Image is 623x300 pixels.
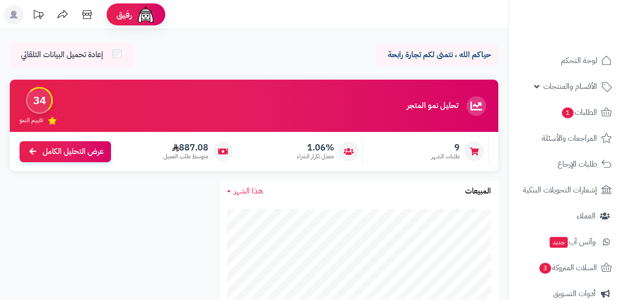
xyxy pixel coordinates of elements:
[116,9,132,21] span: رفيق
[514,49,617,72] a: لوحة التحكم
[514,127,617,150] a: المراجعات والأسئلة
[297,142,334,153] span: 1.06%
[431,142,460,153] span: 9
[465,187,491,196] h3: المبيعات
[561,106,597,119] span: الطلبات
[514,178,617,202] a: إشعارات التحويلات البنكية
[163,152,208,161] span: متوسط طلب العميل
[514,230,617,254] a: وآتس آبجديد
[577,209,596,223] span: العملاء
[431,152,460,161] span: طلبات الشهر
[514,152,617,176] a: طلبات الإرجاع
[556,25,614,45] img: logo-2.png
[20,141,111,162] a: عرض التحليل الكامل
[227,186,263,197] a: هذا الشهر
[383,49,491,61] p: حياكم الله ، نتمنى لكم تجارة رابحة
[407,102,458,110] h3: تحليل نمو المتجر
[26,5,50,27] a: تحديثات المنصة
[297,152,334,161] span: معدل تكرار الشراء
[163,142,208,153] span: 887.08
[543,80,597,93] span: الأقسام والمنتجات
[557,157,597,171] span: طلبات الإرجاع
[514,101,617,124] a: الطلبات1
[20,116,43,125] span: تقييم النمو
[21,49,103,61] span: إعادة تحميل البيانات التلقائي
[43,146,104,157] span: عرض التحليل الكامل
[234,185,263,197] span: هذا الشهر
[562,107,574,118] span: 1
[523,183,597,197] span: إشعارات التحويلات البنكية
[550,237,568,248] span: جديد
[561,54,597,67] span: لوحة التحكم
[549,235,596,249] span: وآتس آب
[538,261,597,275] span: السلات المتروكة
[542,131,597,145] span: المراجعات والأسئلة
[514,204,617,228] a: العملاء
[514,256,617,279] a: السلات المتروكة3
[539,263,551,274] span: 3
[136,5,156,24] img: ai-face.png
